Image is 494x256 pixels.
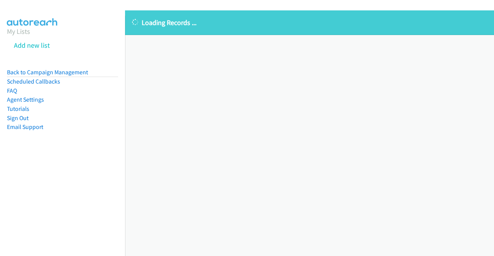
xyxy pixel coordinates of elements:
a: Sign Out [7,114,29,122]
a: Add new list [14,41,50,50]
p: Loading Records ... [132,17,487,28]
a: My Lists [7,27,30,36]
a: Back to Campaign Management [7,69,88,76]
a: Tutorials [7,105,29,112]
a: Scheduled Callbacks [7,78,60,85]
a: FAQ [7,87,17,94]
a: Email Support [7,123,43,131]
a: Agent Settings [7,96,44,103]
